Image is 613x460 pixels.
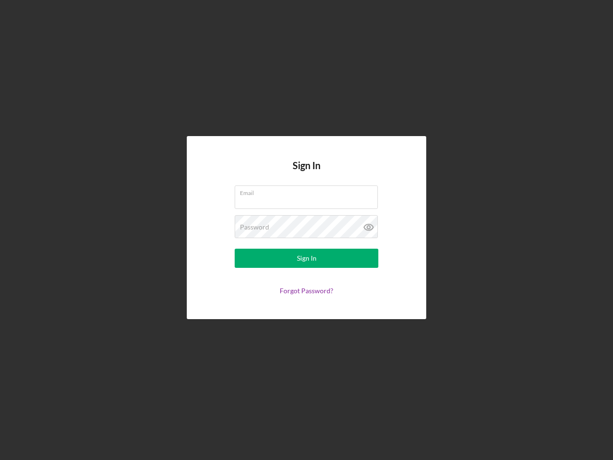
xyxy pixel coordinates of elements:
button: Sign In [235,249,378,268]
label: Password [240,223,269,231]
a: Forgot Password? [280,287,333,295]
h4: Sign In [293,160,320,185]
div: Sign In [297,249,317,268]
label: Email [240,186,378,196]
